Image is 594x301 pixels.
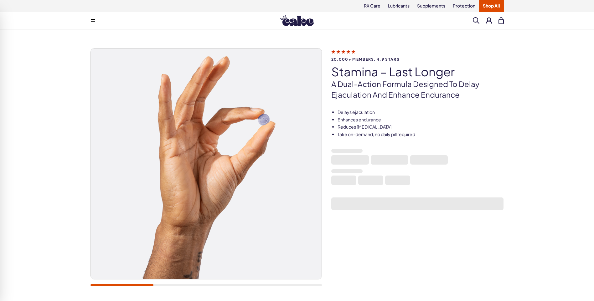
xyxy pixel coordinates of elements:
li: Enhances endurance [338,117,504,123]
p: A dual-action formula designed to delay ejaculation and enhance endurance [331,79,504,100]
li: Delays ejaculation [338,109,504,115]
img: Stamina – Last Longer [91,48,322,279]
span: 20,000+ members, 4.9 stars [331,57,504,61]
li: Reduces [MEDICAL_DATA] [338,124,504,130]
h1: Stamina – Last Longer [331,65,504,78]
a: 20,000+ members, 4.9 stars [331,49,504,61]
img: Hello Cake [280,15,314,26]
li: Take on-demand, no daily pill required [338,131,504,138]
